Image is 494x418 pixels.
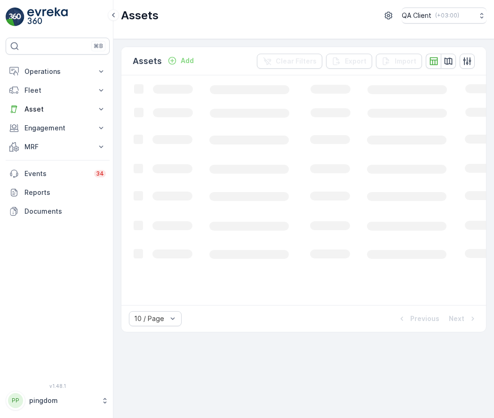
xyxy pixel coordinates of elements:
[24,86,91,95] p: Fleet
[345,56,367,66] p: Export
[24,169,88,178] p: Events
[121,8,159,23] p: Assets
[24,188,106,197] p: Reports
[24,207,106,216] p: Documents
[27,8,68,26] img: logo_light-DOdMpM7g.png
[276,56,317,66] p: Clear Filters
[6,202,110,221] a: Documents
[6,8,24,26] img: logo
[94,42,103,50] p: ⌘B
[24,123,91,133] p: Engagement
[6,100,110,119] button: Asset
[6,119,110,137] button: Engagement
[448,313,478,324] button: Next
[6,183,110,202] a: Reports
[29,396,96,405] p: pingdom
[24,142,91,152] p: MRF
[257,54,322,69] button: Clear Filters
[164,55,198,66] button: Add
[395,56,416,66] p: Import
[24,67,91,76] p: Operations
[449,314,464,323] p: Next
[410,314,439,323] p: Previous
[181,56,194,65] p: Add
[6,164,110,183] a: Events34
[326,54,372,69] button: Export
[6,391,110,410] button: PPpingdom
[8,393,23,408] div: PP
[402,11,431,20] p: QA Client
[6,137,110,156] button: MRF
[133,55,162,68] p: Assets
[6,383,110,389] span: v 1.48.1
[376,54,422,69] button: Import
[402,8,486,24] button: QA Client(+03:00)
[96,170,104,177] p: 34
[6,62,110,81] button: Operations
[396,313,440,324] button: Previous
[6,81,110,100] button: Fleet
[24,104,91,114] p: Asset
[435,12,459,19] p: ( +03:00 )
